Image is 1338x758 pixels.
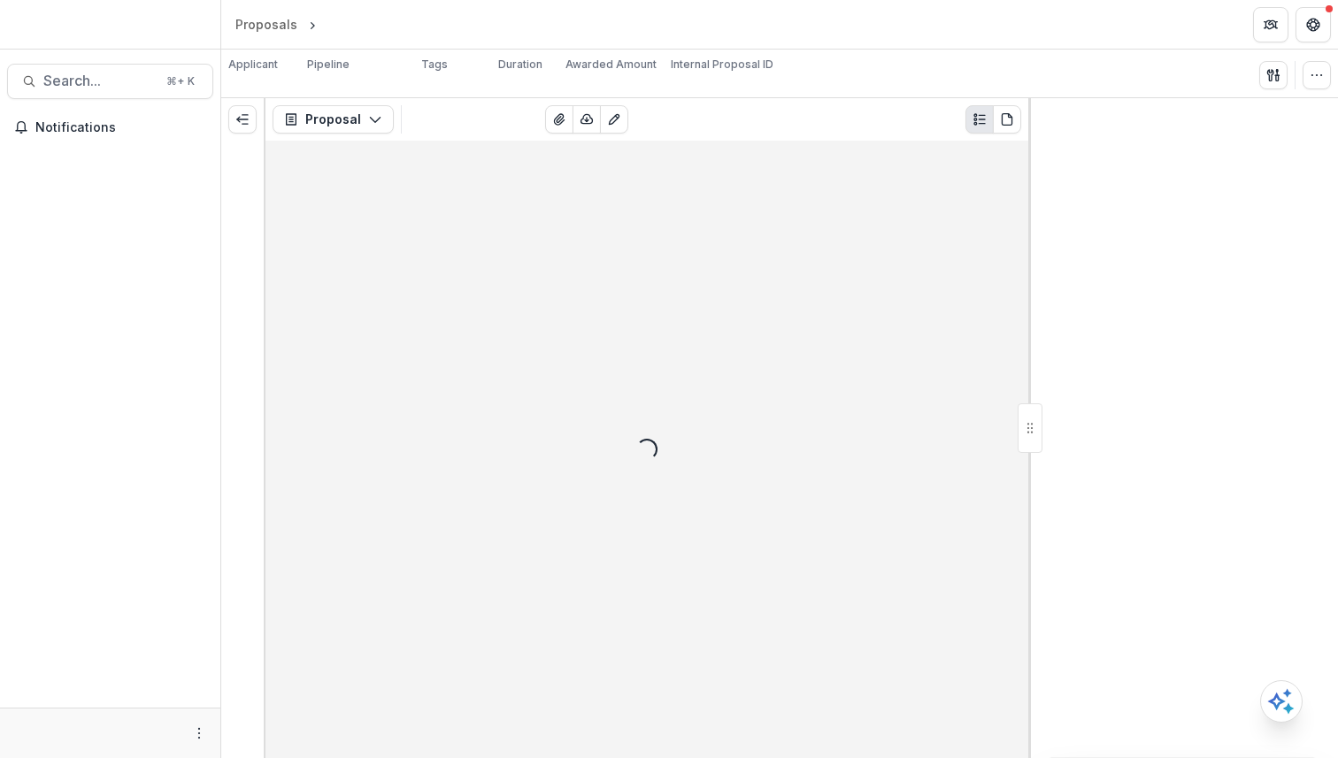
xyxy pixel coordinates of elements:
[421,57,448,73] p: Tags
[565,57,657,73] p: Awarded Amount
[1296,7,1331,42] button: Get Help
[993,105,1021,134] button: PDF view
[7,113,213,142] button: Notifications
[965,105,994,134] button: Plaintext view
[163,72,198,91] div: ⌘ + K
[307,57,350,73] p: Pipeline
[188,723,210,744] button: More
[228,57,278,73] p: Applicant
[600,105,628,134] button: Edit as form
[1260,680,1303,723] button: Open AI Assistant
[671,57,773,73] p: Internal Proposal ID
[545,105,573,134] button: View Attached Files
[235,15,297,34] div: Proposals
[228,11,304,37] a: Proposals
[498,57,542,73] p: Duration
[228,105,257,134] button: Expand left
[228,11,396,37] nav: breadcrumb
[7,64,213,99] button: Search...
[273,105,394,134] button: Proposal
[35,120,206,135] span: Notifications
[1253,7,1288,42] button: Partners
[43,73,156,89] span: Search...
